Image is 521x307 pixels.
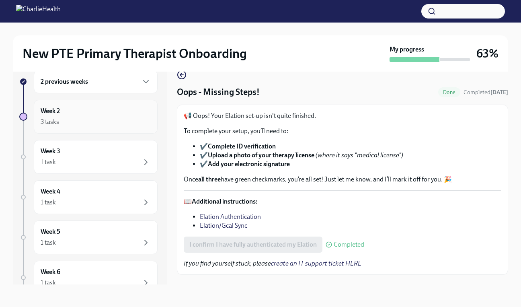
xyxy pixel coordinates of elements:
a: Elation Authentication [200,213,261,220]
a: Week 51 task [19,220,158,254]
span: September 30th, 2025 18:01 [464,89,508,96]
a: Week 41 task [19,180,158,214]
li: ✔️ [200,142,501,151]
span: Done [438,89,460,95]
strong: Add your electronic signature [208,160,290,168]
p: To complete your setup, you’ll need to: [184,127,501,136]
h6: Week 2 [41,107,60,115]
h2: New PTE Primary Therapist Onboarding [23,45,247,62]
li: ✔️ [200,160,501,169]
img: CharlieHealth [16,5,61,18]
strong: [DATE] [490,89,508,96]
strong: Additional instructions: [192,198,258,205]
div: 1 task [41,158,56,167]
div: 3 tasks [41,117,59,126]
strong: all three [198,175,221,183]
h6: Week 3 [41,147,60,156]
h6: Week 5 [41,227,60,236]
h4: Oops - Missing Steps! [177,86,260,98]
p: 📢 Oops! Your Elation set-up isn't quite finished. [184,111,501,120]
li: ✔️ [200,151,501,160]
p: Once have green checkmarks, you’re all set! Just let me know, and I’ll mark it off for you. 🎉 [184,175,501,184]
a: Week 23 tasks [19,100,158,134]
strong: Upload a photo of your therapy license [208,151,314,159]
h6: Week 4 [41,187,60,196]
em: If you find yourself stuck, please [184,260,361,267]
span: Completed [334,241,364,248]
a: Week 31 task [19,140,158,174]
div: 2 previous weeks [34,70,158,93]
a: Week 61 task [19,261,158,295]
span: Completed [464,89,508,96]
a: create an IT support ticket HERE [271,260,361,267]
p: 📖 [184,197,501,206]
h3: 63% [476,46,498,61]
a: Elation/Gcal Sync [200,222,247,229]
div: 1 task [41,238,56,247]
em: (where it says "medical license") [316,151,403,159]
strong: Complete ID verification [208,142,276,150]
h6: Week 6 [41,268,60,276]
strong: My progress [390,45,424,54]
h6: 2 previous weeks [41,77,88,86]
div: 1 task [41,278,56,287]
div: 1 task [41,198,56,207]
